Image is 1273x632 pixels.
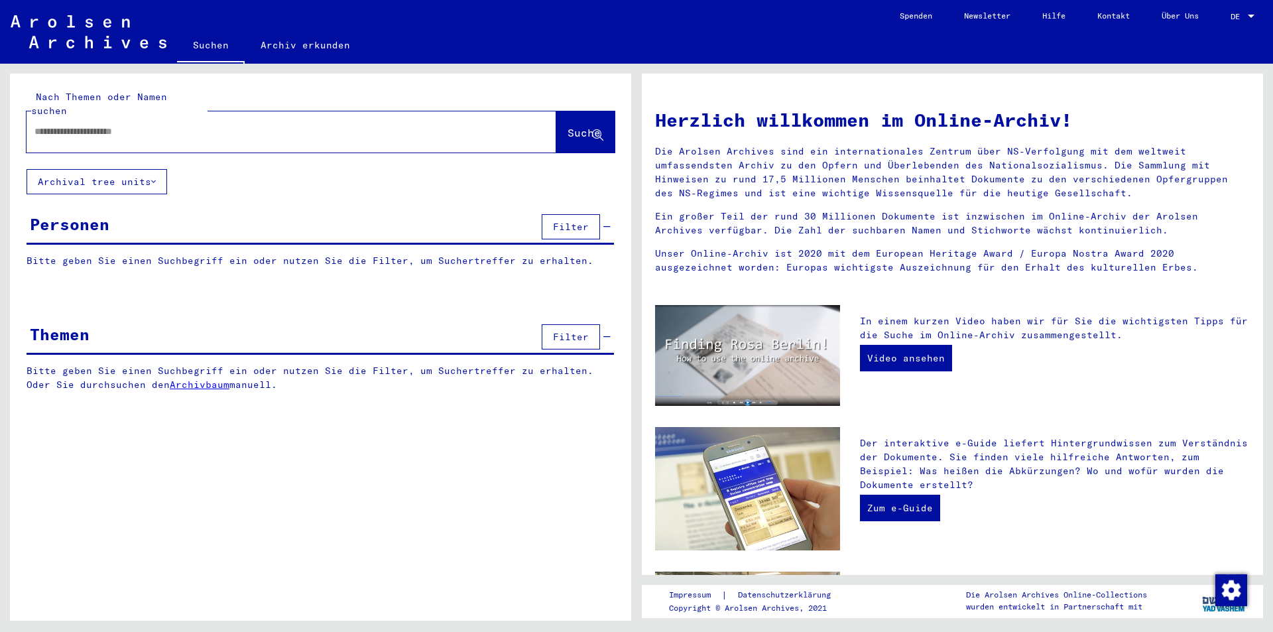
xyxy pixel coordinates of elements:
p: Bitte geben Sie einen Suchbegriff ein oder nutzen Sie die Filter, um Suchertreffer zu erhalten. [27,254,614,268]
img: video.jpg [655,305,840,406]
a: Archivbaum [170,379,229,391]
p: Die Arolsen Archives Online-Collections [966,589,1147,601]
a: Archiv erkunden [245,29,366,61]
p: Die Arolsen Archives sind ein internationales Zentrum über NS-Verfolgung mit dem weltweit umfasse... [655,145,1250,200]
button: Filter [542,324,600,349]
button: Suche [556,111,615,153]
mat-label: Nach Themen oder Namen suchen [31,91,167,117]
a: Impressum [669,588,721,602]
p: Ein großer Teil der rund 30 Millionen Dokumente ist inzwischen im Online-Archiv der Arolsen Archi... [655,210,1250,237]
p: Bitte geben Sie einen Suchbegriff ein oder nutzen Sie die Filter, um Suchertreffer zu erhalten. O... [27,364,615,392]
img: Arolsen_neg.svg [11,15,166,48]
span: Filter [553,331,589,343]
div: Zustimmung ändern [1215,574,1246,605]
a: Video ansehen [860,345,952,371]
span: Filter [553,221,589,233]
h1: Herzlich willkommen im Online-Archiv! [655,106,1250,134]
button: Filter [542,214,600,239]
p: In einem kurzen Video haben wir für Sie die wichtigsten Tipps für die Suche im Online-Archiv zusa... [860,314,1250,342]
img: Zustimmung ändern [1215,574,1247,606]
a: Datenschutzerklärung [727,588,847,602]
div: Personen [30,212,109,236]
div: | [669,588,847,602]
p: Der interaktive e-Guide liefert Hintergrundwissen zum Verständnis der Dokumente. Sie finden viele... [860,436,1250,492]
a: Suchen [177,29,245,64]
p: Unser Online-Archiv ist 2020 mit dem European Heritage Award / Europa Nostra Award 2020 ausgezeic... [655,247,1250,275]
span: Suche [568,126,601,139]
div: Themen [30,322,90,346]
button: Archival tree units [27,169,167,194]
span: DE [1231,12,1245,21]
p: Copyright © Arolsen Archives, 2021 [669,602,847,614]
img: eguide.jpg [655,427,840,550]
p: wurden entwickelt in Partnerschaft mit [966,601,1147,613]
a: Zum e-Guide [860,495,940,521]
img: yv_logo.png [1199,584,1249,617]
